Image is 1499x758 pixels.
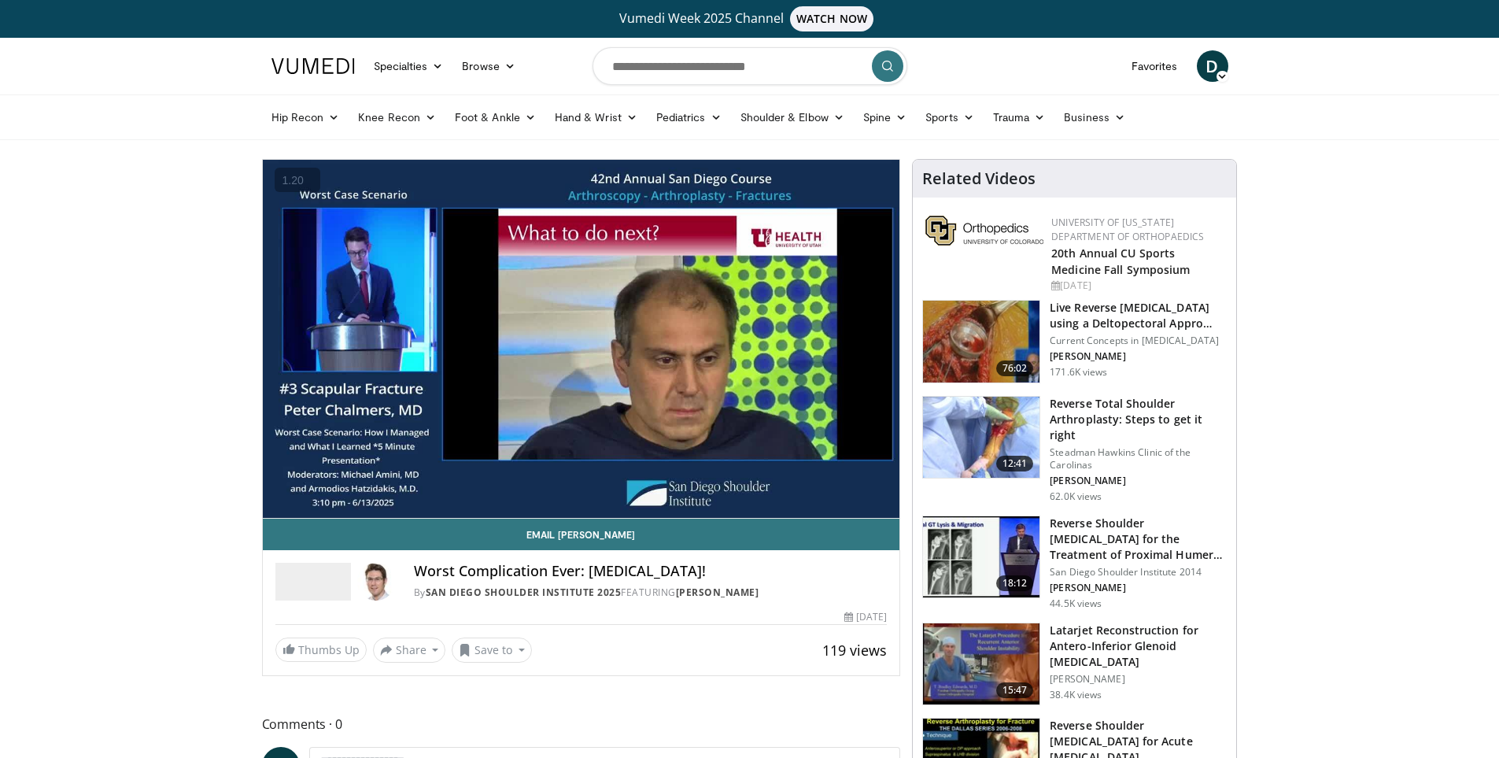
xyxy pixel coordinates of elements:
img: San Diego Shoulder Institute 2025 [275,563,351,601]
div: [DATE] [1051,279,1224,293]
h3: Live Reverse [MEDICAL_DATA] using a Deltopectoral Appro… [1050,300,1227,331]
button: Save to [452,638,532,663]
a: San Diego Shoulder Institute 2025 [426,586,622,599]
img: Avatar [357,563,395,601]
a: Pediatrics [647,102,731,133]
p: [PERSON_NAME] [1050,475,1227,487]
span: 12:41 [996,456,1034,471]
div: [DATE] [844,610,887,624]
a: 18:12 Reverse Shoulder [MEDICAL_DATA] for the Treatment of Proximal Humeral … San Diego Shoulder ... [922,516,1227,610]
a: Shoulder & Elbow [731,102,854,133]
img: 355603a8-37da-49b6-856f-e00d7e9307d3.png.150x105_q85_autocrop_double_scale_upscale_version-0.2.png [925,216,1043,246]
a: Thumbs Up [275,638,367,662]
p: 171.6K views [1050,366,1107,379]
h3: Reverse Shoulder [MEDICAL_DATA] for the Treatment of Proximal Humeral … [1050,516,1227,563]
img: VuMedi Logo [271,58,355,74]
a: Specialties [364,50,453,82]
a: 76:02 Live Reverse [MEDICAL_DATA] using a Deltopectoral Appro… Current Concepts in [MEDICAL_DATA]... [922,300,1227,383]
img: 684033_3.png.150x105_q85_crop-smart_upscale.jpg [923,301,1039,383]
a: 20th Annual CU Sports Medicine Fall Symposium [1051,246,1190,277]
img: 326034_0000_1.png.150x105_q85_crop-smart_upscale.jpg [923,397,1039,479]
img: 38708_0000_3.png.150x105_q85_crop-smart_upscale.jpg [923,623,1039,705]
h4: Worst Complication Ever: [MEDICAL_DATA]! [414,563,888,580]
a: [PERSON_NAME] [676,586,759,599]
input: Search topics, interventions [593,47,907,85]
a: Favorites [1122,50,1187,82]
div: By FEATURING [414,586,888,600]
p: [PERSON_NAME] [1050,350,1227,363]
p: 44.5K views [1050,597,1102,610]
a: Hip Recon [262,102,349,133]
button: Share [373,638,446,663]
a: Foot & Ankle [445,102,545,133]
span: 76:02 [996,361,1034,376]
a: Business [1054,102,1135,133]
a: 12:41 Reverse Total Shoulder Arthroplasty: Steps to get it right Steadman Hawkins Clinic of the C... [922,396,1227,503]
span: 18:12 [996,575,1034,591]
p: [PERSON_NAME] [1050,582,1227,594]
p: 38.4K views [1050,689,1102,701]
a: 15:47 Latarjet Reconstruction for Antero-Inferior Glenoid [MEDICAL_DATA] [PERSON_NAME] 38.4K views [922,623,1227,706]
span: 15:47 [996,682,1034,698]
span: 119 views [822,641,887,660]
span: WATCH NOW [790,6,873,31]
a: Vumedi Week 2025 ChannelWATCH NOW [274,6,1226,31]
p: Steadman Hawkins Clinic of the Carolinas [1050,446,1227,471]
p: Current Concepts in [MEDICAL_DATA] [1050,335,1227,347]
span: Comments 0 [262,714,901,734]
h4: Related Videos [922,169,1036,188]
img: Q2xRg7exoPLTwO8X4xMDoxOjA4MTsiGN.150x105_q85_crop-smart_upscale.jpg [923,516,1039,598]
a: Browse [452,50,525,82]
a: D [1197,50,1228,82]
a: University of [US_STATE] Department of Orthopaedics [1051,216,1204,243]
a: Spine [854,102,916,133]
h3: Reverse Total Shoulder Arthroplasty: Steps to get it right [1050,396,1227,443]
p: 62.0K views [1050,490,1102,503]
p: San Diego Shoulder Institute 2014 [1050,566,1227,579]
a: Hand & Wrist [545,102,647,133]
a: Email [PERSON_NAME] [263,519,900,550]
p: [PERSON_NAME] [1050,673,1227,686]
video-js: Video Player [263,160,900,519]
a: Knee Recon [349,102,445,133]
a: Trauma [984,102,1055,133]
h3: Latarjet Reconstruction for Antero-Inferior Glenoid [MEDICAL_DATA] [1050,623,1227,670]
a: Sports [916,102,984,133]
